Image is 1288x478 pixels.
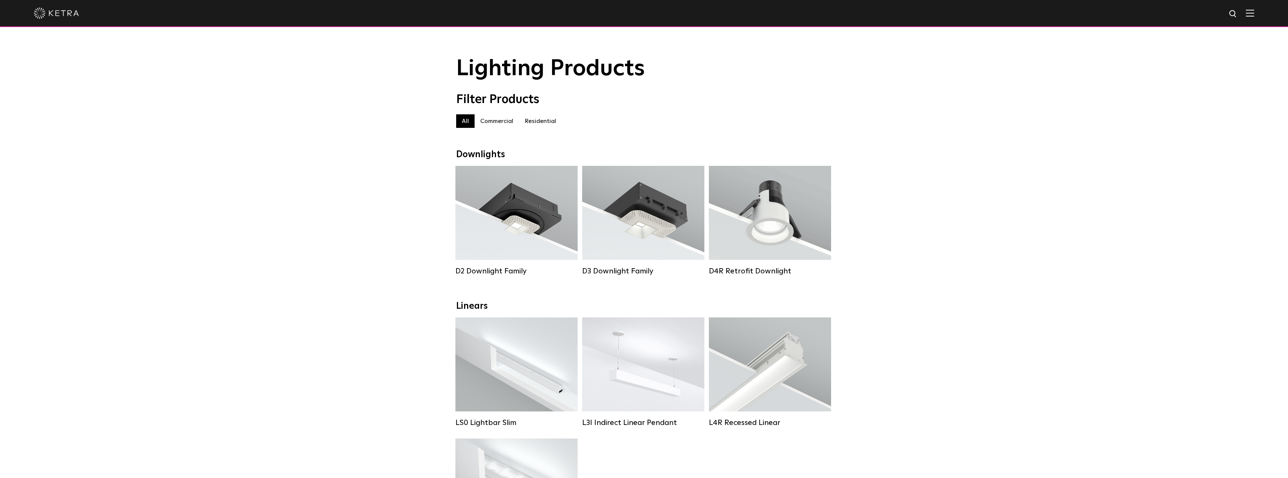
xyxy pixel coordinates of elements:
[456,149,832,160] div: Downlights
[34,8,79,19] img: ketra-logo-2019-white
[1229,9,1238,19] img: search icon
[582,267,704,276] div: D3 Downlight Family
[456,301,832,312] div: Linears
[709,418,831,427] div: L4R Recessed Linear
[455,267,578,276] div: D2 Downlight Family
[455,418,578,427] div: LS0 Lightbar Slim
[709,317,831,427] a: L4R Recessed Linear Lumen Output:400 / 600 / 800 / 1000Colors:White / BlackControl:Lutron Clear C...
[455,317,578,427] a: LS0 Lightbar Slim Lumen Output:200 / 350Colors:White / BlackControl:X96 Controller
[456,114,475,128] label: All
[582,418,704,427] div: L3I Indirect Linear Pendant
[456,93,832,107] div: Filter Products
[456,58,645,80] span: Lighting Products
[1246,9,1254,17] img: Hamburger%20Nav.svg
[519,114,562,128] label: Residential
[582,317,704,427] a: L3I Indirect Linear Pendant Lumen Output:400 / 600 / 800 / 1000Housing Colors:White / BlackContro...
[455,166,578,276] a: D2 Downlight Family Lumen Output:1200Colors:White / Black / Gloss Black / Silver / Bronze / Silve...
[709,267,831,276] div: D4R Retrofit Downlight
[475,114,519,128] label: Commercial
[709,166,831,276] a: D4R Retrofit Downlight Lumen Output:800Colors:White / BlackBeam Angles:15° / 25° / 40° / 60°Watta...
[582,166,704,276] a: D3 Downlight Family Lumen Output:700 / 900 / 1100Colors:White / Black / Silver / Bronze / Paintab...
